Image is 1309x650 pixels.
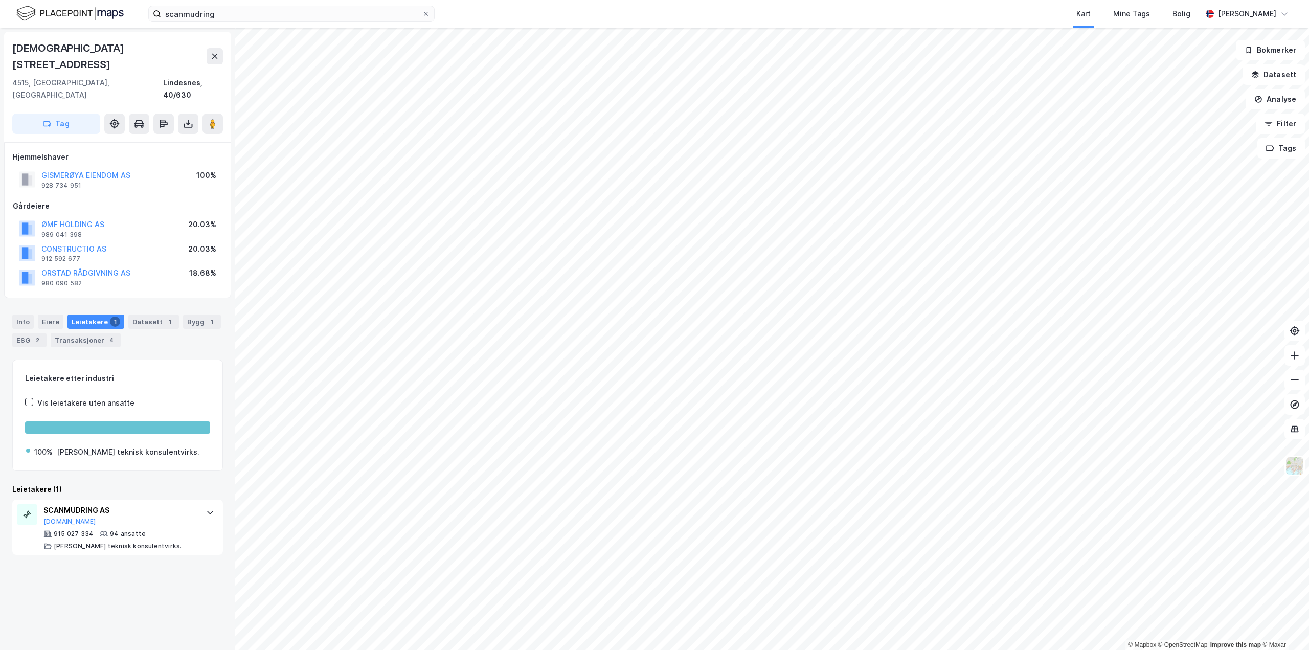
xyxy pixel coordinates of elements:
[41,231,82,239] div: 989 041 398
[110,530,146,538] div: 94 ansatte
[1285,456,1304,476] img: Z
[13,151,222,163] div: Hjemmelshaver
[38,315,63,329] div: Eiere
[1172,8,1190,20] div: Bolig
[1243,64,1305,85] button: Datasett
[1256,114,1305,134] button: Filter
[188,243,216,255] div: 20.03%
[1210,641,1261,648] a: Improve this map
[41,182,81,190] div: 928 734 951
[1076,8,1091,20] div: Kart
[41,279,82,287] div: 980 090 582
[1128,641,1156,648] a: Mapbox
[32,335,42,345] div: 2
[1258,601,1309,650] iframe: Chat Widget
[189,267,216,279] div: 18.68%
[13,200,222,212] div: Gårdeiere
[110,317,120,327] div: 1
[207,317,217,327] div: 1
[163,77,223,101] div: Lindesnes, 40/630
[1258,601,1309,650] div: Kontrollprogram for chat
[43,504,196,517] div: SCANMUDRING AS
[165,317,175,327] div: 1
[57,446,199,458] div: [PERSON_NAME] teknisk konsulentvirks.
[34,446,53,458] div: 100%
[12,114,100,134] button: Tag
[12,40,207,73] div: [DEMOGRAPHIC_DATA][STREET_ADDRESS]
[106,335,117,345] div: 4
[54,542,182,550] div: [PERSON_NAME] teknisk konsulentvirks.
[43,518,96,526] button: [DOMAIN_NAME]
[161,6,422,21] input: Søk på adresse, matrikkel, gårdeiere, leietakere eller personer
[54,530,94,538] div: 915 027 334
[12,333,47,347] div: ESG
[37,397,134,409] div: Vis leietakere uten ansatte
[1257,138,1305,159] button: Tags
[128,315,179,329] div: Datasett
[12,77,163,101] div: 4515, [GEOGRAPHIC_DATA], [GEOGRAPHIC_DATA]
[196,169,216,182] div: 100%
[16,5,124,23] img: logo.f888ab2527a4732fd821a326f86c7f29.svg
[41,255,80,263] div: 912 592 677
[188,218,216,231] div: 20.03%
[1236,40,1305,60] button: Bokmerker
[67,315,124,329] div: Leietakere
[25,372,210,385] div: Leietakere etter industri
[1113,8,1150,20] div: Mine Tags
[1246,89,1305,109] button: Analyse
[1218,8,1276,20] div: [PERSON_NAME]
[183,315,221,329] div: Bygg
[51,333,121,347] div: Transaksjoner
[1158,641,1208,648] a: OpenStreetMap
[12,483,223,496] div: Leietakere (1)
[12,315,34,329] div: Info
